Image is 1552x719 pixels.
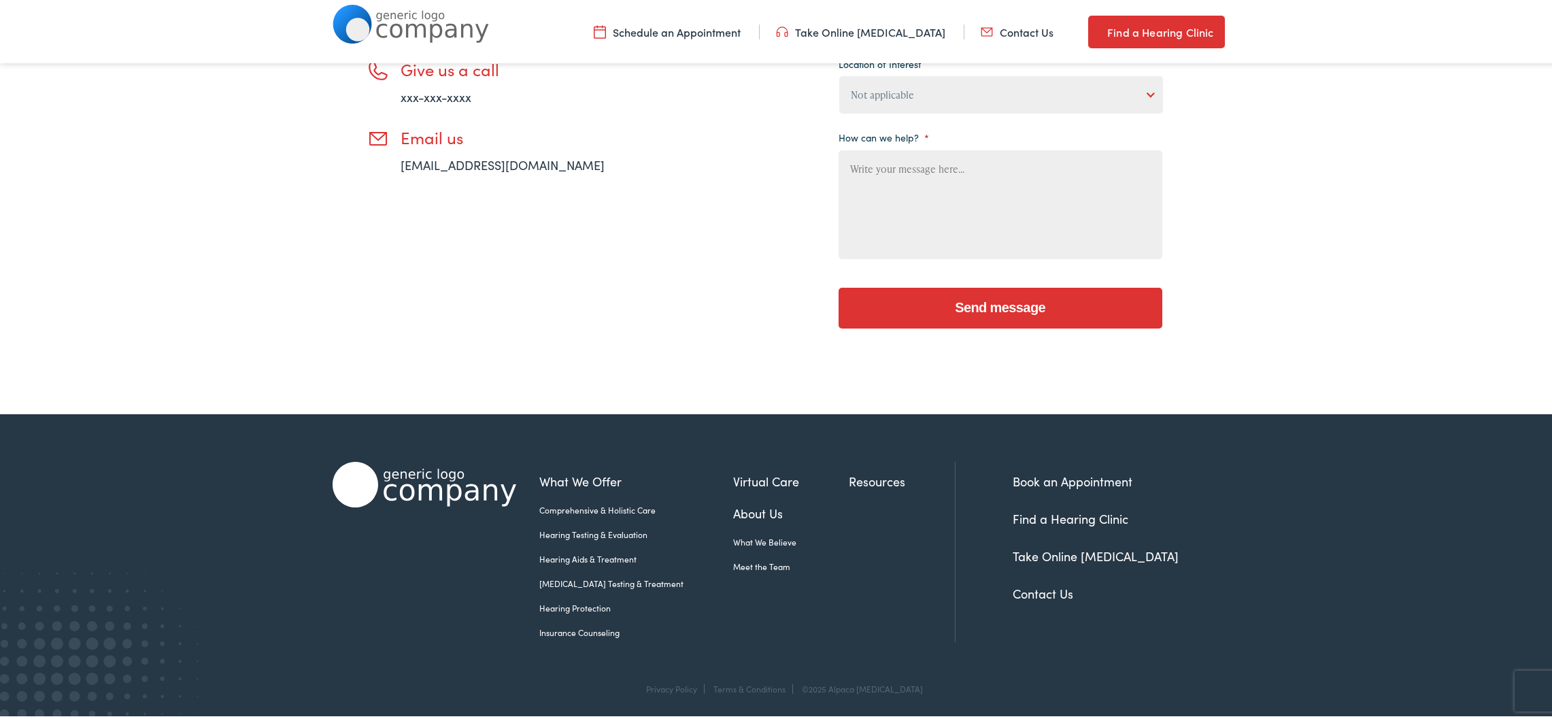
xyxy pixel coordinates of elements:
img: Alpaca Audiology [333,460,516,505]
input: Send message [839,286,1162,327]
a: Take Online [MEDICAL_DATA] [776,22,945,37]
a: Hearing Protection [539,600,733,612]
a: Contact Us [1013,583,1073,600]
img: utility icon [1088,22,1100,38]
a: About Us [733,502,849,520]
img: utility icon [594,22,606,37]
a: Take Online [MEDICAL_DATA] [1013,546,1179,563]
a: Contact Us [981,22,1053,37]
a: Find a Hearing Clinic [1088,14,1224,46]
a: xxx-xxx-xxxx [401,86,471,103]
h3: Give us a call [401,58,645,78]
a: Privacy Policy [646,681,697,692]
a: What We Offer [539,470,733,488]
img: utility icon [981,22,993,37]
a: Hearing Testing & Evaluation [539,526,733,539]
a: [EMAIL_ADDRESS][DOMAIN_NAME] [401,154,605,171]
div: ©2025 Alpaca [MEDICAL_DATA] [795,682,923,692]
img: utility icon [776,22,788,37]
a: Hearing Aids & Treatment [539,551,733,563]
h3: Email us [401,126,645,146]
a: What We Believe [733,534,849,546]
label: Location of Interest [839,56,921,68]
a: [MEDICAL_DATA] Testing & Treatment [539,575,733,588]
a: Book an Appointment [1013,471,1132,488]
a: Insurance Counseling [539,624,733,637]
a: Terms & Conditions [713,681,786,692]
a: Find a Hearing Clinic [1013,508,1128,525]
a: Schedule an Appointment [594,22,741,37]
a: Comprehensive & Holistic Care [539,502,733,514]
a: Resources [849,470,955,488]
label: How can we help? [839,129,929,141]
a: Meet the Team [733,558,849,571]
a: Virtual Care [733,470,849,488]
